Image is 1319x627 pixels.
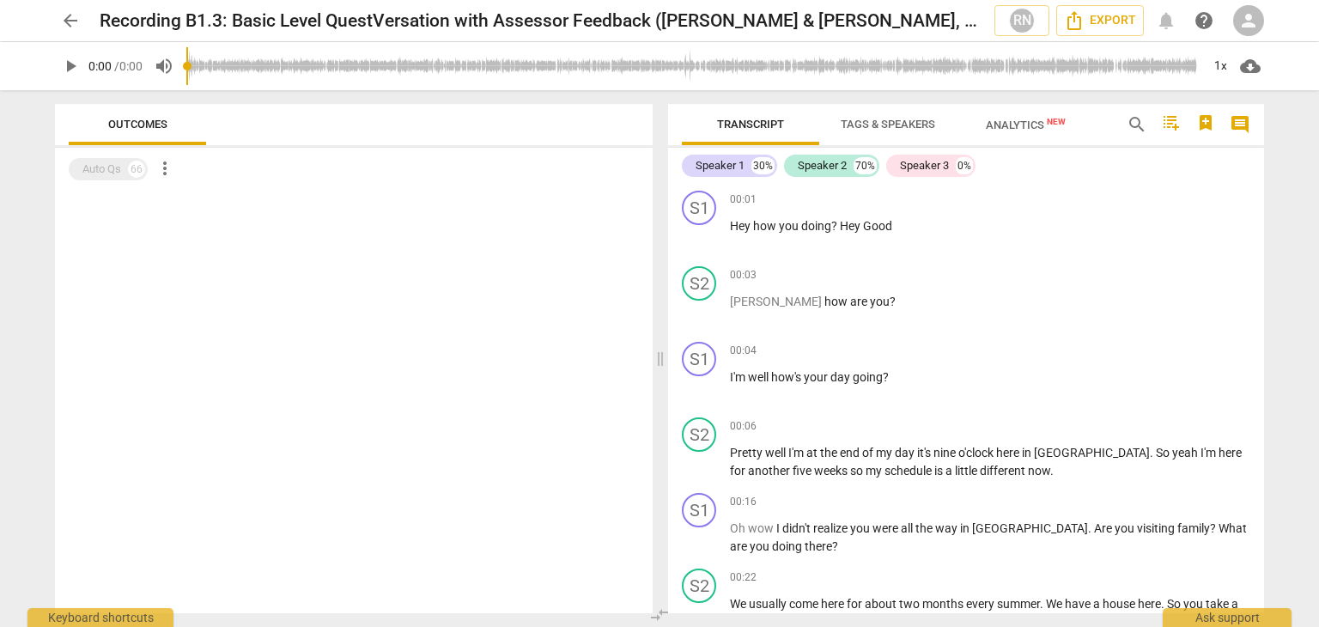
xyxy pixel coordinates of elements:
span: I'm [788,446,806,460]
span: 00:01 [730,192,757,207]
span: a [1093,597,1103,611]
span: how [824,295,850,308]
span: another [748,464,793,478]
span: I'm [1200,446,1219,460]
div: Ask support [1163,608,1292,627]
span: a [945,464,955,478]
span: nine [933,446,958,460]
span: Are [1094,521,1115,535]
span: Pretty [730,446,765,460]
span: have [1065,597,1093,611]
span: So [1156,446,1172,460]
span: Filler word [730,521,748,535]
span: going [853,370,883,384]
span: ? [832,539,838,553]
span: here [1138,597,1161,611]
a: Help [1188,5,1219,36]
span: how's [771,370,804,384]
span: at [806,446,820,460]
span: were [872,521,901,535]
span: Analytics [986,119,1066,131]
span: way [935,521,960,535]
span: schedule [884,464,934,478]
span: Hey [840,219,863,233]
div: Change speaker [682,417,716,452]
span: you [870,295,890,308]
span: 0:00 [88,59,112,73]
span: come [789,597,821,611]
div: Change speaker [682,493,716,527]
span: in [960,521,972,535]
button: Export [1056,5,1144,36]
div: 70% [854,157,877,174]
span: usually [749,597,789,611]
span: months [922,597,966,611]
span: house [1103,597,1138,611]
span: 00:16 [730,495,757,509]
span: . [1088,521,1094,535]
span: Filler word [730,295,824,308]
span: 00:06 [730,419,757,434]
span: my [876,446,895,460]
span: Hey [730,219,753,233]
span: two [899,597,922,611]
span: We [730,597,749,611]
span: arrow_back [60,10,81,31]
span: person [1238,10,1259,31]
span: is [934,464,945,478]
span: there [805,539,832,553]
span: Good [863,219,892,233]
span: my [866,464,884,478]
span: you [750,539,772,553]
span: play_arrow [60,56,81,76]
span: doing [772,539,805,553]
div: Speaker 1 [696,157,745,174]
span: New [1047,117,1066,126]
span: visiting [1137,521,1177,535]
span: 00:22 [730,570,757,585]
span: [GEOGRAPHIC_DATA] [972,521,1088,535]
span: so [850,464,866,478]
h2: Recording B1.3: Basic Level QuestVersation with Assessor Feedback ([PERSON_NAME] & [PERSON_NAME],... [100,10,981,32]
div: Change speaker [682,266,716,301]
span: day [895,446,917,460]
span: you [1183,597,1206,611]
span: well [748,370,771,384]
span: all [901,521,915,535]
span: ? [890,295,896,308]
span: Outcomes [108,118,167,131]
span: the [915,521,935,535]
span: different [980,464,1028,478]
span: are [850,295,870,308]
span: [GEOGRAPHIC_DATA] [1034,446,1150,460]
div: Change speaker [682,569,716,603]
button: RN [994,5,1049,36]
span: Tags & Speakers [841,118,935,131]
span: now [1028,464,1050,478]
span: you [1115,521,1137,535]
span: five [793,464,814,478]
span: for [847,597,865,611]
div: 0% [956,157,973,174]
span: in [1022,446,1034,460]
span: 00:03 [730,268,757,283]
span: So [1167,597,1183,611]
div: Auto Qs [82,161,121,178]
span: how [753,219,779,233]
span: weeks [814,464,850,478]
span: . [1150,446,1156,460]
span: end [840,446,862,460]
span: you [850,521,872,535]
span: search [1127,114,1147,135]
div: Change speaker [682,342,716,376]
span: you [779,219,801,233]
div: Speaker 2 [798,157,847,174]
span: cloud_download [1240,56,1261,76]
span: the [820,446,840,460]
span: What [1219,521,1247,535]
div: 66 [128,161,145,178]
span: day [830,370,853,384]
span: Filler word [748,521,776,535]
span: ? [831,219,840,233]
span: comment [1230,114,1250,135]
